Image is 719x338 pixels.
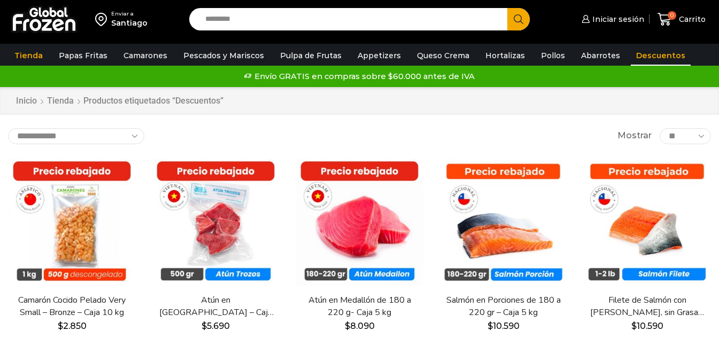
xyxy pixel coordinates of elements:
a: Filete de Salmón con [PERSON_NAME], sin Grasa y sin Espinas 1-2 lb – Caja 10 Kg [590,294,705,319]
a: Atún en Medallón de 180 a 220 g- Caja 5 kg [302,294,417,319]
a: Pollos [536,45,570,66]
span: $ [58,321,63,331]
bdi: 2.850 [58,321,87,331]
a: Pescados y Mariscos [178,45,269,66]
span: $ [488,321,493,331]
a: Camarones [118,45,173,66]
a: Camarón Cocido Pelado Very Small – Bronze – Caja 10 kg [14,294,129,319]
span: Mostrar [617,130,652,142]
a: Pulpa de Frutas [275,45,347,66]
span: Carrito [676,14,706,25]
a: Salmón en Porciones de 180 a 220 gr – Caja 5 kg [446,294,561,319]
a: Iniciar sesión [579,9,644,30]
a: 0 Carrito [655,7,708,32]
bdi: 10.590 [488,321,520,331]
div: Santiago [111,18,148,28]
div: Enviar a [111,10,148,18]
a: Atún en [GEOGRAPHIC_DATA] – Caja 10 kg [158,294,273,319]
a: Papas Fritas [53,45,113,66]
span: Iniciar sesión [590,14,644,25]
span: 0 [668,11,676,20]
img: address-field-icon.svg [95,10,111,28]
bdi: 8.090 [345,321,375,331]
a: Abarrotes [576,45,625,66]
nav: Breadcrumb [16,95,223,107]
select: Pedido de la tienda [8,128,144,144]
span: $ [345,321,350,331]
span: $ [202,321,207,331]
a: Tienda [9,45,48,66]
h1: Productos etiquetados “Descuentos” [83,96,223,106]
a: Appetizers [352,45,406,66]
bdi: 10.590 [631,321,663,331]
button: Search button [507,8,530,30]
a: Queso Crema [412,45,475,66]
bdi: 5.690 [202,321,230,331]
a: Hortalizas [480,45,530,66]
a: Tienda [47,95,74,107]
a: Descuentos [631,45,691,66]
span: $ [631,321,637,331]
a: Inicio [16,95,37,107]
